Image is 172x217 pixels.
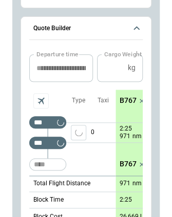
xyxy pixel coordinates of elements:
button: left aligned [71,125,86,140]
p: 2:25 [120,125,132,133]
p: Total Flight Distance [33,179,90,188]
label: Departure time [36,50,79,58]
input: Choose date, selected date is Aug 29, 2025 [29,54,86,81]
p: 0 [91,123,116,142]
p: kg [128,63,136,72]
p: 971 [120,132,130,141]
p: Taxi [98,96,109,105]
span: Type of sector [71,125,86,140]
span: Aircraft selection [33,93,49,108]
button: Quote Builder [29,17,143,40]
div: Too short [29,158,66,170]
p: nm [132,179,142,188]
label: Cargo Weight [104,50,142,58]
p: 971 [120,180,130,187]
div: Too short [29,116,66,128]
div: Too short [29,137,66,149]
p: Block Time [33,196,64,204]
p: nm [132,132,142,141]
p: Type [72,96,85,105]
h6: Quote Builder [33,25,71,32]
p: 2:25 [120,196,132,204]
p: B767 [120,96,137,105]
p: B767 [120,160,137,168]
